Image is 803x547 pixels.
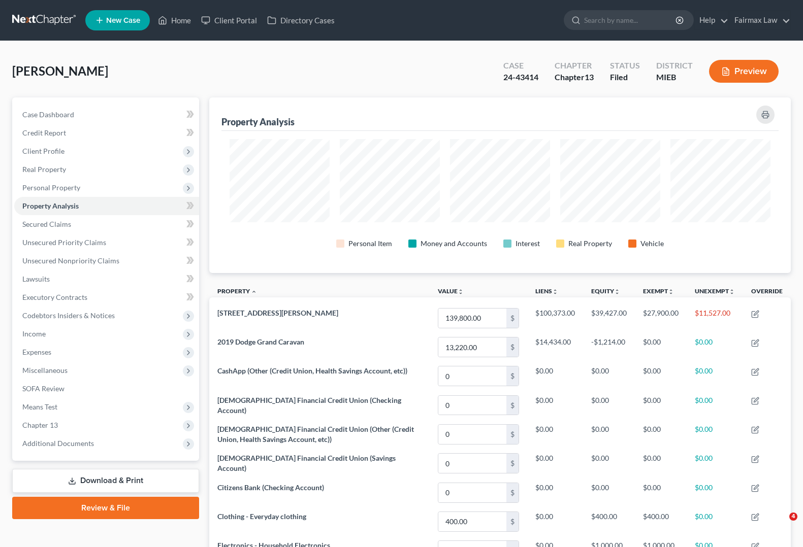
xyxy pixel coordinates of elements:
input: 0.00 [438,309,506,328]
span: CashApp (Other (Credit Union, Health Savings Account, etc)) [217,366,407,375]
div: Filed [610,72,640,83]
td: $400.00 [635,507,687,536]
i: unfold_more [729,289,735,295]
span: Property Analysis [22,201,79,210]
a: Executory Contracts [14,288,199,306]
td: $0.00 [687,333,743,362]
a: Exemptunfold_more [643,287,674,295]
td: $0.00 [687,420,743,449]
td: $0.00 [527,391,583,420]
td: $14,434.00 [527,333,583,362]
a: Equityunfold_more [591,287,620,295]
span: [DEMOGRAPHIC_DATA] Financial Credit Union (Checking Account) [217,396,401,415]
span: SOFA Review [22,384,65,393]
iframe: Intercom live chat [768,512,793,537]
td: $39,427.00 [583,303,635,332]
button: Preview [709,60,779,83]
a: Unsecured Priority Claims [14,233,199,252]
td: $0.00 [583,449,635,478]
span: Credit Report [22,128,66,137]
span: Executory Contracts [22,293,87,301]
a: Home [153,11,196,29]
div: 24-43414 [503,72,538,83]
div: Chapter [555,60,594,72]
span: Miscellaneous [22,366,68,374]
input: 0.00 [438,396,506,415]
div: Real Property [568,238,612,249]
div: $ [506,309,519,328]
span: Codebtors Insiders & Notices [22,311,115,320]
div: $ [506,366,519,386]
div: MIEB [656,72,693,83]
a: Help [694,11,728,29]
a: Property expand_less [217,287,257,295]
span: New Case [106,17,140,24]
a: Lawsuits [14,270,199,288]
td: $0.00 [583,362,635,391]
a: Review & File [12,497,199,519]
td: $0.00 [583,391,635,420]
input: 0.00 [438,512,506,531]
td: $0.00 [583,420,635,449]
td: $0.00 [687,391,743,420]
td: $0.00 [687,449,743,478]
span: Unsecured Nonpriority Claims [22,256,119,265]
span: Expenses [22,348,51,356]
a: Directory Cases [262,11,340,29]
td: $0.00 [635,362,687,391]
span: Additional Documents [22,439,94,448]
i: unfold_more [552,289,558,295]
span: Lawsuits [22,275,50,283]
div: $ [506,425,519,444]
td: $0.00 [687,362,743,391]
span: [DEMOGRAPHIC_DATA] Financial Credit Union (Other (Credit Union, Health Savings Account, etc)) [217,425,414,443]
span: Chapter 13 [22,421,58,429]
td: $0.00 [687,507,743,536]
div: District [656,60,693,72]
div: Interest [516,238,540,249]
i: expand_less [251,289,257,295]
span: Real Property [22,165,66,174]
input: 0.00 [438,454,506,473]
input: 0.00 [438,425,506,444]
td: $0.00 [527,507,583,536]
i: unfold_more [614,289,620,295]
span: [DEMOGRAPHIC_DATA] Financial Credit Union (Savings Account) [217,454,396,472]
td: $0.00 [527,420,583,449]
a: Case Dashboard [14,106,199,124]
span: [STREET_ADDRESS][PERSON_NAME] [217,309,338,317]
a: Valueunfold_more [438,287,464,295]
td: $0.00 [527,478,583,507]
div: $ [506,396,519,415]
td: $0.00 [527,449,583,478]
td: -$1,214.00 [583,333,635,362]
td: $0.00 [635,391,687,420]
td: $0.00 [635,420,687,449]
i: unfold_more [458,289,464,295]
div: $ [506,454,519,473]
a: Credit Report [14,124,199,142]
input: 0.00 [438,483,506,502]
a: Liensunfold_more [535,287,558,295]
div: Money and Accounts [421,238,487,249]
div: Chapter [555,72,594,83]
div: $ [506,337,519,357]
div: $ [506,512,519,531]
span: Case Dashboard [22,110,74,119]
span: 13 [585,72,594,82]
span: Unsecured Priority Claims [22,238,106,247]
a: Secured Claims [14,215,199,233]
span: [PERSON_NAME] [12,63,108,78]
a: Download & Print [12,469,199,493]
div: Personal Item [348,238,392,249]
td: $0.00 [635,333,687,362]
div: Case [503,60,538,72]
td: $0.00 [687,478,743,507]
td: $0.00 [583,478,635,507]
a: Unsecured Nonpriority Claims [14,252,199,270]
span: Client Profile [22,147,65,155]
td: $0.00 [635,478,687,507]
a: Client Portal [196,11,262,29]
a: Fairmax Law [729,11,790,29]
i: unfold_more [668,289,674,295]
